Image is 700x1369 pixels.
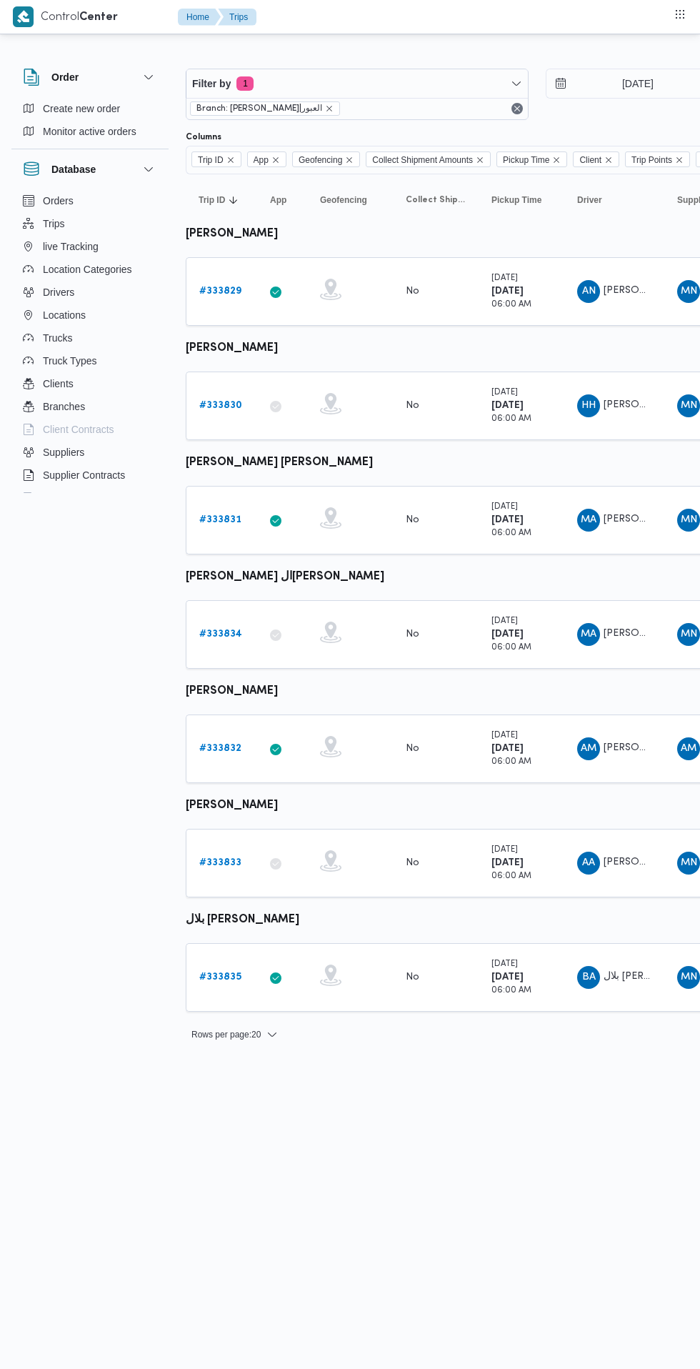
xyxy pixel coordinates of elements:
[17,235,163,258] button: live Tracking
[577,280,600,303] div: Ammad Najib Abadalzahir Jaoish
[491,972,524,982] b: [DATE]
[345,156,354,164] button: Remove Geofencing from selection in this group
[17,464,163,487] button: Supplier Contracts
[186,343,278,354] b: [PERSON_NAME]
[190,101,340,116] span: Branch: دانون|العبور
[193,189,250,211] button: Trip IDSorted in descending order
[406,285,419,298] div: No
[581,394,596,417] span: HH
[51,161,96,178] h3: Database
[17,97,163,120] button: Create new order
[11,97,169,149] div: Order
[199,969,241,986] a: #333835
[199,855,241,872] a: #333833
[581,623,596,646] span: MA
[17,418,163,441] button: Client Contracts
[17,441,163,464] button: Suppliers
[577,623,600,646] div: Muhammad Alsaid Hassan Alsaid Zghalail
[491,389,518,397] small: [DATE]
[582,280,596,303] span: AN
[43,329,72,347] span: Trucks
[264,189,300,211] button: App
[292,151,360,167] span: Geofencing
[270,194,286,206] span: App
[17,372,163,395] button: Clients
[675,156,684,164] button: Remove Trip Points from selection in this group
[476,156,484,164] button: Remove Collect Shipment Amounts from selection in this group
[43,123,136,140] span: Monitor active orders
[43,444,84,461] span: Suppliers
[199,629,242,639] b: # 333834
[491,401,524,410] b: [DATE]
[406,742,419,755] div: No
[681,509,697,532] span: MN
[677,852,700,875] div: Maina Najib Shfiq Qladah
[43,489,79,507] span: Devices
[491,758,531,766] small: 06:00 AM
[23,69,157,86] button: Order
[191,1026,261,1043] span: Rows per page : 20
[491,617,518,625] small: [DATE]
[199,858,241,867] b: # 333833
[199,397,242,414] a: #333830
[509,100,526,117] button: Remove
[491,194,541,206] span: Pickup Time
[17,327,163,349] button: Trucks
[581,509,596,532] span: MA
[604,286,685,295] span: [PERSON_NAME]
[43,307,86,324] span: Locations
[43,375,74,392] span: Clients
[677,623,700,646] div: Maina Najib Shfiq Qladah
[491,415,531,423] small: 06:00 AM
[491,858,524,867] b: [DATE]
[573,151,619,167] span: Client
[51,69,79,86] h3: Order
[625,151,690,167] span: Trip Points
[186,572,384,582] b: [PERSON_NAME] ال[PERSON_NAME]
[17,189,163,212] button: Orders
[372,152,473,168] span: Collect Shipment Amounts
[186,457,373,468] b: [PERSON_NAME] [PERSON_NAME]
[17,281,163,304] button: Drivers
[17,258,163,281] button: Location Categories
[247,151,286,167] span: App
[192,75,231,92] span: Filter by
[191,151,241,167] span: Trip ID
[577,737,600,760] div: Abozaid Muhammad Abozaid Said
[325,104,334,113] button: remove selected entity
[17,395,163,418] button: Branches
[503,152,549,168] span: Pickup Time
[199,626,242,643] a: #333834
[496,151,567,167] span: Pickup Time
[186,800,278,811] b: [PERSON_NAME]
[17,304,163,327] button: Locations
[43,284,74,301] span: Drivers
[43,238,99,255] span: live Tracking
[491,744,524,753] b: [DATE]
[43,398,85,415] span: Branches
[254,152,269,168] span: App
[677,966,700,989] div: Maina Najib Shfiq Qladah
[198,152,224,168] span: Trip ID
[577,852,600,875] div: Albadraoi Abadalsadq Rafaai
[491,287,524,296] b: [DATE]
[23,161,157,178] button: Database
[218,9,256,26] button: Trips
[677,509,700,532] div: Maina Najib Shfiq Qladah
[17,349,163,372] button: Truck Types
[491,872,531,880] small: 06:00 AM
[43,100,120,117] span: Create new order
[681,737,696,760] span: AM
[604,400,685,409] span: [PERSON_NAME]
[681,966,697,989] span: MN
[406,628,419,641] div: No
[491,846,518,854] small: [DATE]
[604,156,613,164] button: Remove Client from selection in this group
[43,467,125,484] span: Supplier Contracts
[681,280,697,303] span: MN
[406,971,419,984] div: No
[199,515,241,524] b: # 333831
[491,644,531,652] small: 06:00 AM
[314,189,386,211] button: Geofencing
[681,623,697,646] span: MN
